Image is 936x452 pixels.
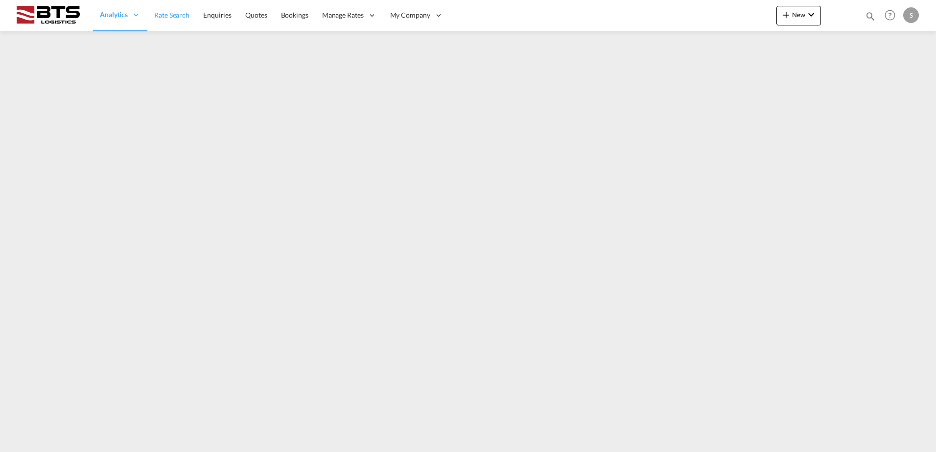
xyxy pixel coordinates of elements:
[882,7,903,24] div: Help
[281,11,308,19] span: Bookings
[776,6,821,25] button: icon-plus 400-fgNewicon-chevron-down
[322,10,364,20] span: Manage Rates
[903,7,919,23] div: S
[780,9,792,21] md-icon: icon-plus 400-fg
[245,11,267,19] span: Quotes
[805,9,817,21] md-icon: icon-chevron-down
[203,11,232,19] span: Enquiries
[882,7,898,23] span: Help
[865,11,876,22] md-icon: icon-magnify
[100,10,128,20] span: Analytics
[154,11,189,19] span: Rate Search
[780,11,817,19] span: New
[390,10,430,20] span: My Company
[865,11,876,25] div: icon-magnify
[15,4,81,26] img: cdcc71d0be7811ed9adfbf939d2aa0e8.png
